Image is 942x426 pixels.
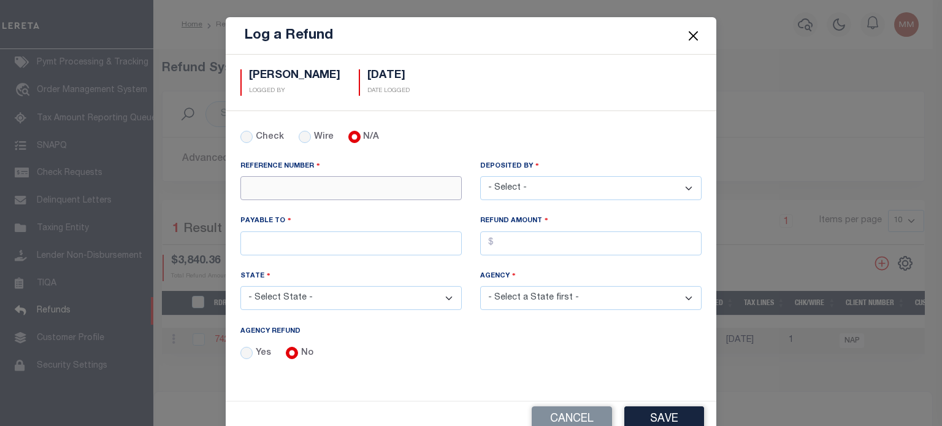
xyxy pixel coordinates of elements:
[256,347,271,360] label: Yes
[301,347,313,360] label: No
[240,327,301,337] label: AGENCY REFUND
[480,231,702,255] input: $
[249,69,340,83] h5: [PERSON_NAME]
[240,160,320,172] label: REFERENCE NUMBER
[480,270,516,282] label: AGENCY
[480,160,539,172] label: DEPOSITED BY
[480,215,548,227] label: REFUND AMOUNT
[363,131,379,144] label: N/A
[240,215,291,227] label: PAYABLE TO
[256,131,284,144] label: Check
[249,87,340,96] p: LOGGED BY
[367,87,410,96] p: DATE LOGGED
[367,69,410,83] h5: [DATE]
[314,131,334,144] label: Wire
[240,270,270,282] label: STATE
